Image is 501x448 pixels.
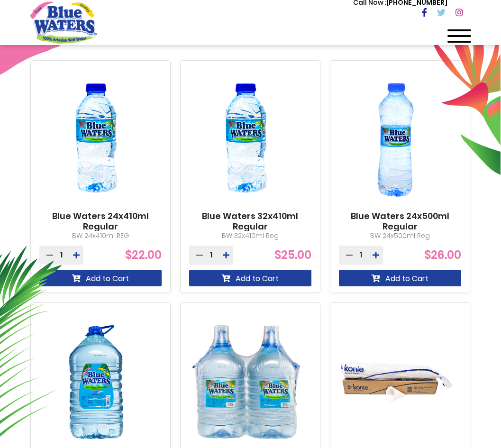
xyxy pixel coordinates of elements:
a: Blue Waters 24x500ml Regular [339,211,461,231]
a: Blue Waters 24x410ml Regular [39,211,162,231]
img: Blue Waters 32x410ml Regular [189,69,303,211]
p: BW 24x500ml Reg [339,231,461,241]
button: Add to Cart [339,270,461,286]
a: Blue Waters 32x410ml Regular [189,211,311,231]
span: $25.00 [274,247,311,263]
span: $22.00 [125,247,162,263]
button: Add to Cart [39,270,162,286]
a: store logo [30,1,97,43]
img: Blue Waters 24x410ml Regular [39,69,153,211]
p: BW 32x410ml Reg [189,231,311,241]
span: $26.00 [424,247,461,263]
button: Add to Cart [189,270,311,286]
img: Blue Waters 24x500ml Regular [339,69,453,211]
p: BW 24x410ml REG [39,231,162,241]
